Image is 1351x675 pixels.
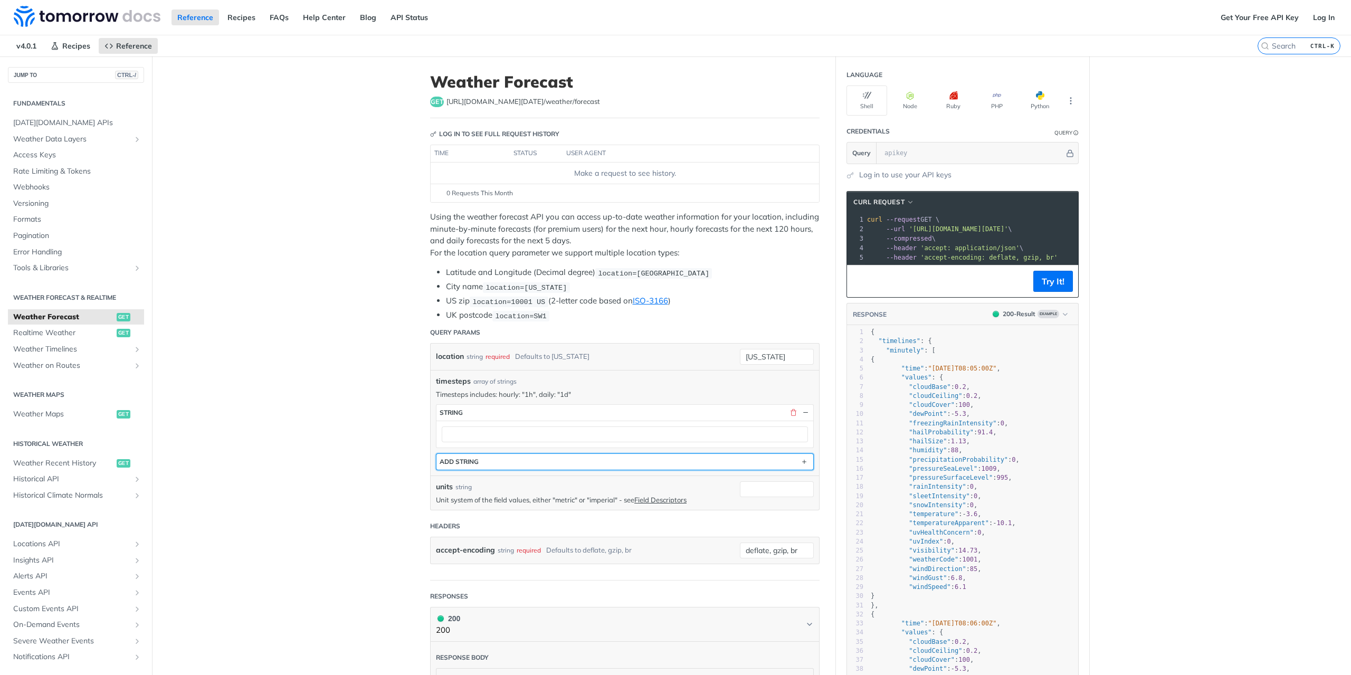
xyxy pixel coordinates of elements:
[966,392,978,400] span: 0.2
[850,197,918,207] button: cURL Request
[909,492,970,500] span: "sleetIntensity"
[909,456,1008,463] span: "precipitationProbability"
[436,624,460,636] p: 200
[977,529,981,536] span: 0
[962,510,966,518] span: -
[886,235,932,242] span: --compressed
[886,347,924,354] span: "minutely"
[987,309,1073,319] button: 200200-ResultExample
[8,196,144,212] a: Versioning
[1307,9,1340,25] a: Log In
[8,67,144,83] button: JUMP TOCTRL-/
[430,129,559,139] div: Log in to see full request history
[430,328,480,337] div: Query Params
[1066,96,1076,106] svg: More ellipsis
[13,134,130,145] span: Weather Data Layers
[847,328,863,337] div: 1
[871,465,1001,472] span: : ,
[852,148,871,158] span: Query
[14,6,160,27] img: Tomorrow.io Weather API Docs
[847,392,863,401] div: 8
[133,345,141,354] button: Show subpages for Weather Timelines
[1033,271,1073,292] button: Try It!
[446,188,513,198] span: 0 Requests This Month
[901,365,924,372] span: "time"
[133,362,141,370] button: Show subpages for Weather on Routes
[446,97,600,107] span: https://api.tomorrow.io/v4/weather/forecast
[133,637,141,645] button: Show subpages for Severe Weather Events
[847,355,863,364] div: 4
[13,636,130,647] span: Severe Weather Events
[996,519,1012,527] span: 10.1
[847,492,863,501] div: 19
[847,574,863,583] div: 28
[788,408,798,417] button: Delete
[515,349,589,364] div: Defaults to [US_STATE]
[871,510,982,518] span: : ,
[13,247,141,258] span: Error Handling
[909,392,962,400] span: "cloudCeiling"
[909,438,947,445] span: "hailSize"
[354,9,382,25] a: Blog
[117,329,130,337] span: get
[871,410,970,417] span: : ,
[436,613,460,624] div: 200
[871,529,985,536] span: : ,
[909,401,955,408] span: "cloudCover"
[871,492,982,500] span: : ,
[8,455,144,471] a: Weather Recent Historyget
[920,254,1058,261] span: 'accept-encoding: deflate, gzip, br'
[8,228,144,244] a: Pagination
[871,446,963,454] span: : ,
[847,464,863,473] div: 16
[13,604,130,614] span: Custom Events API
[909,529,974,536] span: "uvHealthConcern"
[436,543,495,558] label: accept-encoding
[8,601,144,617] a: Custom Events APIShow subpages for Custom Events API
[8,617,144,633] a: On-Demand EventsShow subpages for On-Demand Events
[264,9,294,25] a: FAQs
[1001,420,1004,427] span: 0
[598,269,709,277] span: location=[GEOGRAPHIC_DATA]
[867,235,936,242] span: \
[871,392,982,400] span: : ,
[955,383,966,391] span: 0.2
[909,429,974,436] span: "hailProbability"
[1215,9,1305,25] a: Get Your Free API Key
[847,142,877,164] button: Query
[172,9,219,25] a: Reference
[13,344,130,355] span: Weather Timelines
[871,538,955,545] span: : ,
[867,225,1012,233] span: \
[886,244,917,252] span: --header
[297,9,351,25] a: Help Center
[1038,310,1059,318] span: Example
[430,592,468,601] div: Responses
[996,474,1008,481] span: 995
[947,538,951,545] span: 0
[1308,41,1337,51] kbd: CTRL-K
[909,574,947,582] span: "windGust"
[133,621,141,629] button: Show subpages for On-Demand Events
[385,9,434,25] a: API Status
[1020,85,1060,116] button: Python
[13,360,130,371] span: Weather on Routes
[8,147,144,163] a: Access Keys
[8,131,144,147] a: Weather Data LayersShow subpages for Weather Data Layers
[62,41,90,51] span: Recipes
[8,212,144,227] a: Formats
[847,373,863,382] div: 6
[847,215,865,224] div: 1
[8,309,144,325] a: Weather Forecastget
[8,568,144,584] a: Alerts APIShow subpages for Alerts API
[871,483,977,490] span: : ,
[909,510,958,518] span: "temperature"
[871,574,966,582] span: : ,
[847,401,863,410] div: 9
[958,401,970,408] span: 100
[871,337,932,345] span: : {
[886,216,920,223] span: --request
[8,536,144,552] a: Locations APIShow subpages for Locations API
[1261,42,1269,50] svg: Search
[13,539,130,549] span: Locations API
